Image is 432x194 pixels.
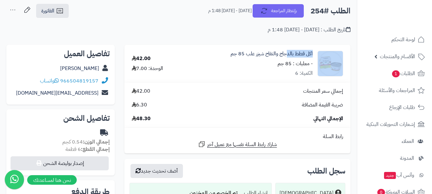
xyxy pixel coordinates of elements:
div: الوحدة: 7.00 [132,65,163,72]
a: إشعارات التحويلات البنكية [361,117,428,132]
div: 42.00 [132,55,151,62]
a: [PERSON_NAME] [60,65,99,72]
small: - معلبات : 85 جم [278,60,313,67]
strong: إجمالي الوزن: [83,138,110,146]
span: 6.30 [132,101,147,109]
div: الكمية: 6 [295,70,313,77]
span: الأقسام والمنتجات [380,52,415,61]
a: لوحة التحكم [361,32,428,47]
a: شارك رابط السلة نفسها مع عميل آخر [198,140,277,148]
strong: إجمالي القطع: [81,145,110,153]
a: وآتس آبجديد [361,167,428,183]
span: وآتس آب [383,171,414,180]
span: 1 [392,70,400,77]
span: لوحة التحكم [391,35,415,44]
h3: سجل الطلب [307,167,345,175]
span: 42.00 [132,88,150,95]
a: الطلبات1 [361,66,428,81]
a: 966504819157 [60,77,98,85]
img: 73466f22682686486a650684ecef4a675cd4-90x90.png [318,51,343,76]
a: المراجعات والأسئلة [361,83,428,98]
span: 48.30 [132,115,151,122]
small: [DATE] - [DATE] 1:48 م [208,8,252,14]
img: logo-2.png [389,16,426,30]
a: اكل قطط بالدجاج والتفاح شيزر علب 85 جم [231,50,313,58]
button: إصدار بوليصة الشحن [11,156,109,170]
h2: تفاصيل الشحن [12,114,110,122]
div: تاريخ الطلب : [DATE] - [DATE] 1:48 م [268,26,350,34]
button: بإنتظار المراجعة [253,4,304,18]
a: [EMAIL_ADDRESS][DOMAIN_NAME] [16,89,98,97]
span: طلبات الإرجاع [389,103,415,112]
a: واتساب [40,77,59,85]
a: طلبات الإرجاع [361,100,428,115]
h2: تفاصيل العميل [12,50,110,58]
div: رابط السلة [127,133,348,140]
small: 6 قطعة [66,145,110,153]
span: إجمالي سعر المنتجات [303,88,343,95]
span: جديد [384,172,396,179]
h2: الطلب #254 [310,4,350,18]
button: أضف تحديث جديد [130,164,183,178]
span: المراجعات والأسئلة [379,86,415,95]
span: إشعارات التحويلات البنكية [366,120,415,129]
a: المدونة [361,151,428,166]
span: الطلبات [391,69,415,78]
a: الفاتورة [36,4,69,18]
small: 0.54 كجم [62,138,110,146]
span: العملاء [402,137,414,146]
span: شارك رابط السلة نفسها مع عميل آخر [207,141,277,148]
a: العملاء [361,134,428,149]
span: ضريبة القيمة المضافة [302,101,343,109]
span: المدونة [400,154,414,163]
span: الفاتورة [41,7,54,15]
span: الإجمالي النهائي [313,115,343,122]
